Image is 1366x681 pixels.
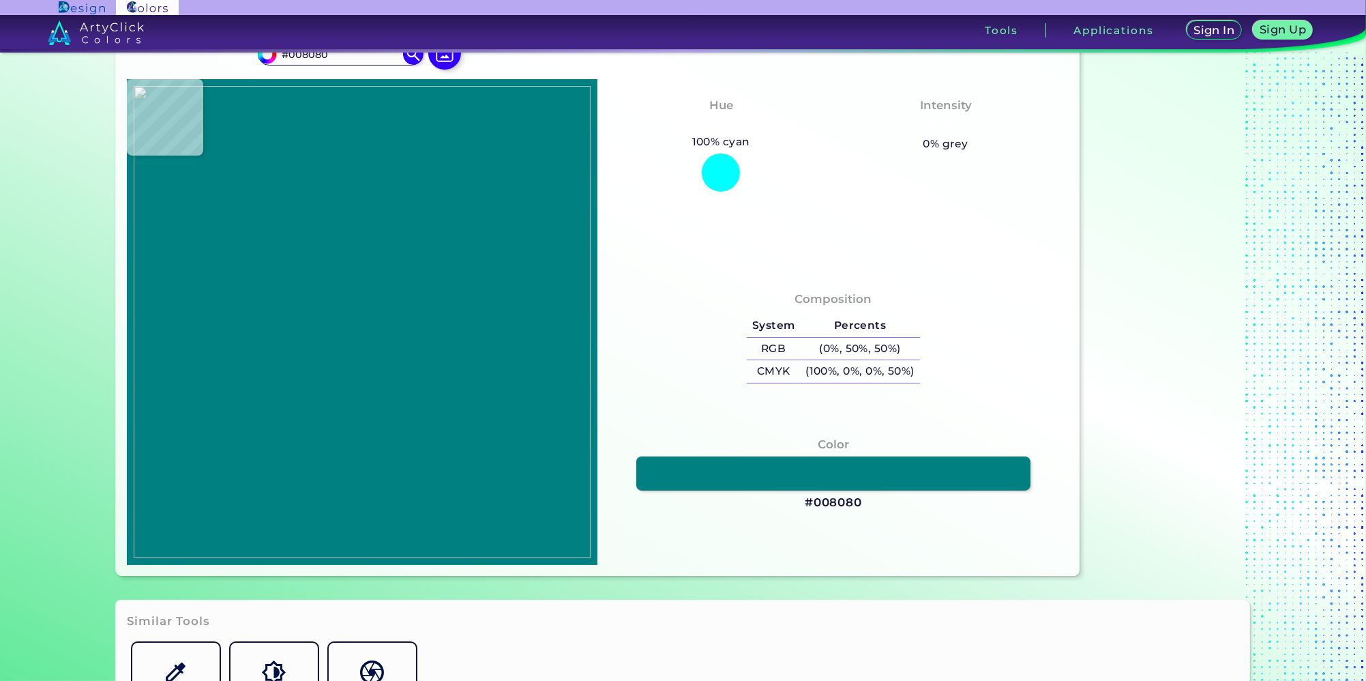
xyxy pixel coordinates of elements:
img: icon search [403,44,424,64]
h4: Intensity [920,96,972,115]
h5: Sign Up [1261,25,1305,35]
img: icon picture [428,37,461,70]
h5: 0% grey [923,135,968,153]
h4: Color [818,435,849,454]
h4: Hue [709,96,733,115]
h5: System [747,315,800,337]
h5: CMYK [747,360,800,383]
h5: 100% cyan [687,133,756,151]
a: Sign Up [1255,21,1311,39]
h3: #008080 [805,495,862,511]
h5: Percents [800,315,919,337]
h5: (100%, 0%, 0%, 50%) [800,360,919,383]
img: logo_artyclick_colors_white.svg [48,20,144,45]
h3: Applications [1073,25,1153,35]
h5: (0%, 50%, 50%) [800,338,919,360]
img: 1cb0f283-d03b-4bef-9254-93d848f25206 [134,86,591,558]
h3: Similar Tools [127,613,210,630]
input: type color.. [277,45,404,63]
h5: Sign In [1195,25,1233,35]
h5: RGB [747,338,800,360]
h3: Vibrant [916,117,975,134]
a: Sign In [1188,21,1240,39]
h4: Composition [795,289,872,309]
h3: Tools [985,25,1018,35]
img: ArtyClick Design logo [59,1,104,14]
h3: Cyan [699,117,743,134]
